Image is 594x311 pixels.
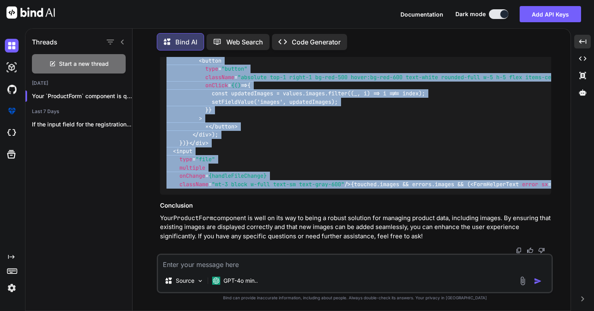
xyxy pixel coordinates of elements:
span: < = }}> [470,181,587,188]
img: copy [516,247,522,254]
span: error [522,181,538,188]
p: GPT-4o min.. [223,277,258,285]
span: className [179,181,209,188]
p: Your `ProductForm` component is quite co... [32,92,132,100]
p: Code Generator [292,37,341,47]
span: Documentation [400,11,443,18]
img: Pick Models [197,277,204,284]
h3: Conclusion [160,201,551,210]
h2: Last 7 Days [25,108,132,115]
span: Start a new thread [59,60,109,68]
span: button [202,57,221,64]
span: </ > [189,139,209,147]
span: div [199,131,209,139]
span: {() [231,82,241,89]
p: Bind AI [175,37,197,47]
img: icon [534,277,542,285]
img: settings [5,281,19,295]
img: like [527,247,533,254]
h1: Threads [32,37,57,47]
img: Bind AI [6,6,55,19]
span: multiple [179,164,205,171]
span: input [176,147,192,155]
img: premium [5,104,19,118]
p: If the input field for the registration... [32,120,132,128]
span: </ > [192,131,212,139]
p: Web Search [226,37,263,47]
button: Documentation [400,10,443,19]
code: ProductForm [173,214,213,222]
span: "mt-3 block w-full text-sm text-gray-600" [212,181,344,188]
span: onChange [179,172,205,180]
img: darkAi-studio [5,61,19,74]
span: FormHelperText [474,181,519,188]
img: attachment [518,276,527,286]
span: type [179,156,192,163]
span: type [205,65,218,73]
img: cloudideIcon [5,126,19,140]
img: darkChat [5,39,19,53]
p: Bind can provide inaccurate information, including about people. Always double-check its answers.... [157,295,553,301]
span: div [196,139,205,147]
span: < = = = /> [166,147,351,188]
span: "file" [196,156,215,163]
span: onClick [205,82,228,89]
span: "button" [221,65,247,73]
img: GPT-4o mini [212,277,220,285]
span: className [205,74,234,81]
img: githubDark [5,82,19,96]
span: Dark mode [455,10,486,18]
img: dislike [538,247,545,254]
p: Your component is well on its way to being a robust solution for managing product data, including... [160,214,551,241]
h2: [DATE] [25,80,132,86]
button: Add API Keys [520,6,581,22]
p: Source [176,277,194,285]
span: </ > [209,123,238,130]
span: sx [541,181,548,188]
span: {handleFileChange} [209,172,267,180]
span: button [215,123,234,130]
